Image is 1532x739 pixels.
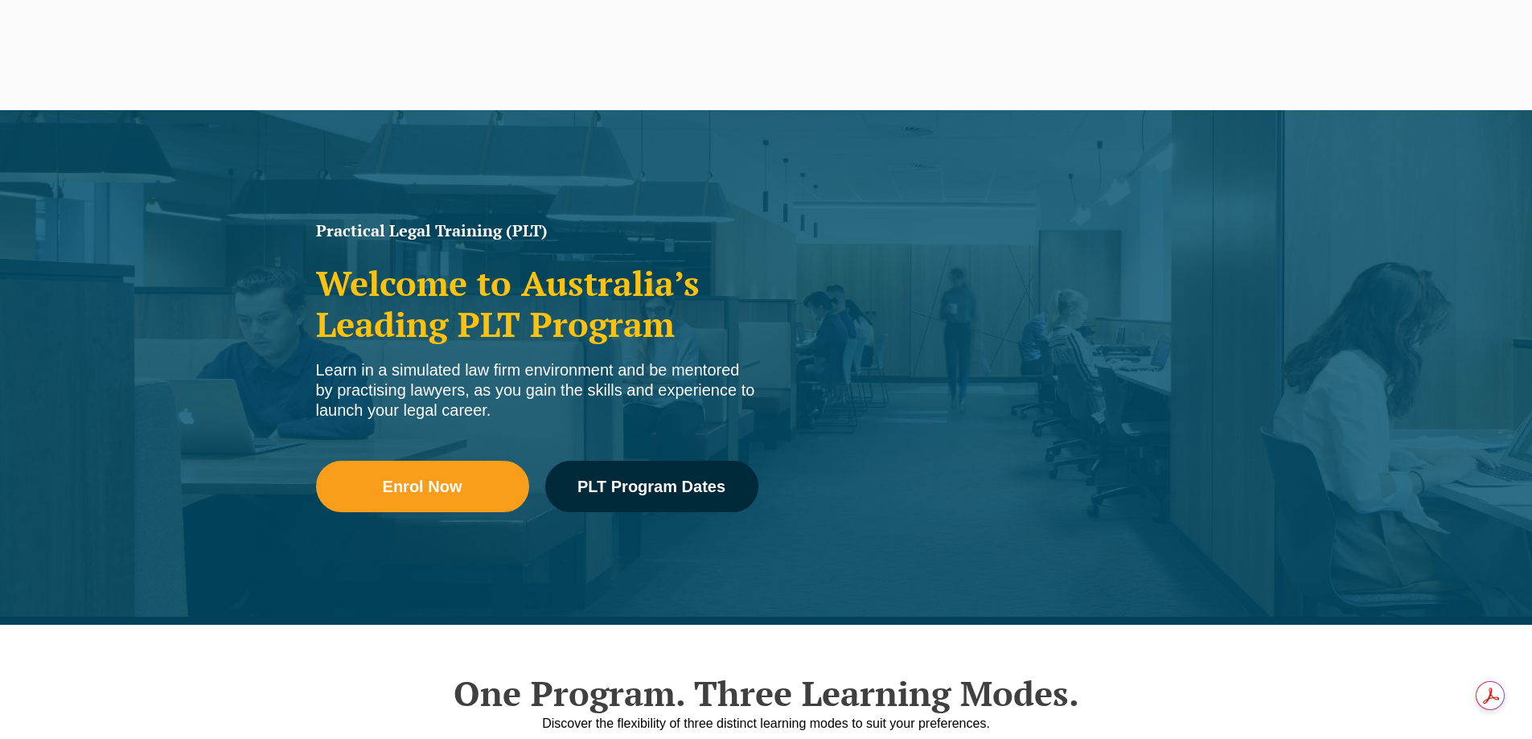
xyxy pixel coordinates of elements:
h2: Welcome to Australia’s Leading PLT Program [316,263,758,344]
a: Enrol Now [316,461,529,512]
h1: Practical Legal Training (PLT) [316,223,758,239]
div: Discover the flexibility of three distinct learning modes to suit your preferences. [308,713,1225,733]
span: PLT Program Dates [577,478,725,495]
span: Enrol Now [383,478,462,495]
div: Learn in a simulated law firm environment and be mentored by practising lawyers, as you gain the ... [316,360,758,421]
a: PLT Program Dates [545,461,758,512]
h2: One Program. Three Learning Modes. [308,673,1225,713]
